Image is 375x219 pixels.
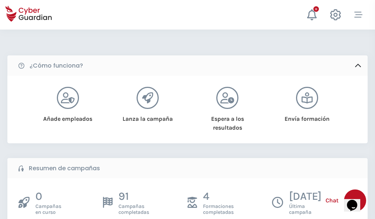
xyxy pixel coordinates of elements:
[277,109,338,123] div: Envía formación
[30,61,83,70] b: ¿Cómo funciona?
[197,109,258,132] div: Espera a los resultados
[117,109,178,123] div: Lanza la campaña
[37,109,98,123] div: Añade empleados
[344,189,368,212] iframe: chat widget
[313,6,319,12] div: +
[326,196,338,205] span: Chat
[203,189,234,203] p: 4
[118,189,149,203] p: 91
[118,203,149,215] span: Campañas completadas
[35,203,61,215] span: Campañas en curso
[289,189,321,203] p: [DATE]
[35,189,61,203] p: 0
[29,164,100,173] b: Resumen de campañas
[289,203,321,215] span: Última campaña
[203,203,234,215] span: Formaciones completadas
